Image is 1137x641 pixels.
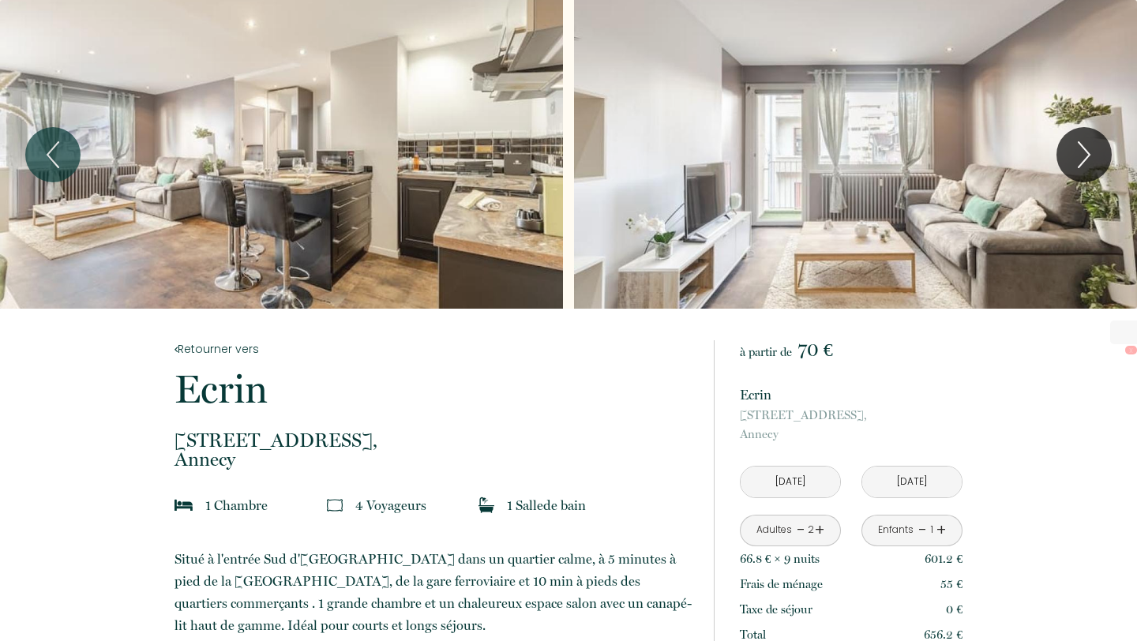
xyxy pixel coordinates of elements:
[797,339,833,361] span: 70 €
[940,575,963,594] p: 55 €
[740,384,963,406] p: Ecrin
[806,523,814,538] div: 2
[878,523,914,538] div: Enfants
[740,575,823,594] p: Frais de ménage
[740,406,963,444] p: Annecy
[327,497,343,513] img: guests
[355,494,426,516] p: 4 Voyageur
[740,345,792,359] span: à partir de
[1125,346,1137,354] button: X
[929,523,936,538] div: 1
[756,523,792,538] div: Adultes
[421,497,426,513] span: s
[205,494,268,516] p: 1 Chambre
[741,467,840,497] input: Arrivée
[815,552,820,566] span: s
[740,406,963,425] span: [STREET_ADDRESS],
[815,518,824,542] a: +
[174,340,692,358] a: Retourner vers
[918,518,927,542] a: -
[862,467,962,497] input: Départ
[740,600,812,619] p: Taxe de séjour
[946,600,963,619] p: 0 €
[174,431,692,450] span: [STREET_ADDRESS],
[174,548,692,636] p: Situé à l'entrée Sud d'[GEOGRAPHIC_DATA] dans un quartier calme, à 5 minutes à pied de la [GEOGRA...
[507,494,586,516] p: 1 Salle de bain
[25,127,81,182] button: Previous
[936,518,946,542] a: +
[174,369,692,409] p: Ecrin
[1056,127,1112,182] button: Next
[174,431,692,469] p: Annecy
[925,549,963,568] p: 601.2 €
[740,549,820,568] p: 66.8 € × 9 nuit
[797,518,805,542] a: -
